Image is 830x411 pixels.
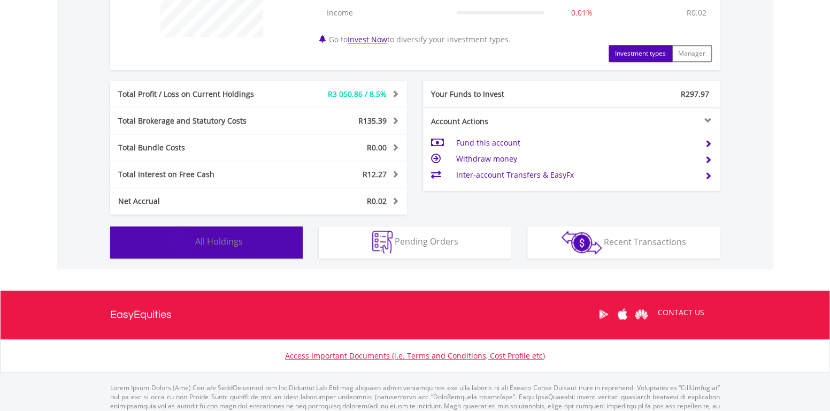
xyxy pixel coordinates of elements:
[681,89,709,99] span: R297.97
[604,235,686,247] span: Recent Transactions
[613,298,632,331] a: Apple
[358,116,387,126] span: R135.39
[367,142,387,153] span: R0.00
[110,291,172,339] a: EasyEquities
[321,2,451,24] td: Income
[594,298,613,331] a: Google Play
[650,298,712,328] a: CONTACT US
[110,89,283,100] div: Total Profit / Loss on Current Holdings
[549,2,614,24] td: 0.01%
[170,231,193,254] img: holdings-wht.png
[456,151,696,167] td: Withdraw money
[328,89,387,99] span: R3 050.86 / 8.5%
[456,167,696,183] td: Inter-account Transfers & EasyFx
[527,226,720,258] button: Recent Transactions
[632,298,650,331] a: Huawei
[195,235,243,247] span: All Holdings
[562,231,602,254] img: transactions-zar-wht.png
[110,226,303,258] button: All Holdings
[423,116,572,127] div: Account Actions
[319,226,511,258] button: Pending Orders
[681,2,712,24] td: R0.02
[367,196,387,206] span: R0.02
[110,116,283,126] div: Total Brokerage and Statutory Costs
[672,45,712,62] button: Manager
[395,235,458,247] span: Pending Orders
[110,196,283,207] div: Net Accrual
[423,89,572,100] div: Your Funds to Invest
[110,142,283,153] div: Total Bundle Costs
[456,135,696,151] td: Fund this account
[110,169,283,180] div: Total Interest on Free Cash
[363,169,387,179] span: R12.27
[609,45,672,62] button: Investment types
[348,34,387,44] a: Invest Now
[285,351,545,361] a: Access Important Documents (i.e. Terms and Conditions, Cost Profile etc)
[372,231,393,254] img: pending_instructions-wht.png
